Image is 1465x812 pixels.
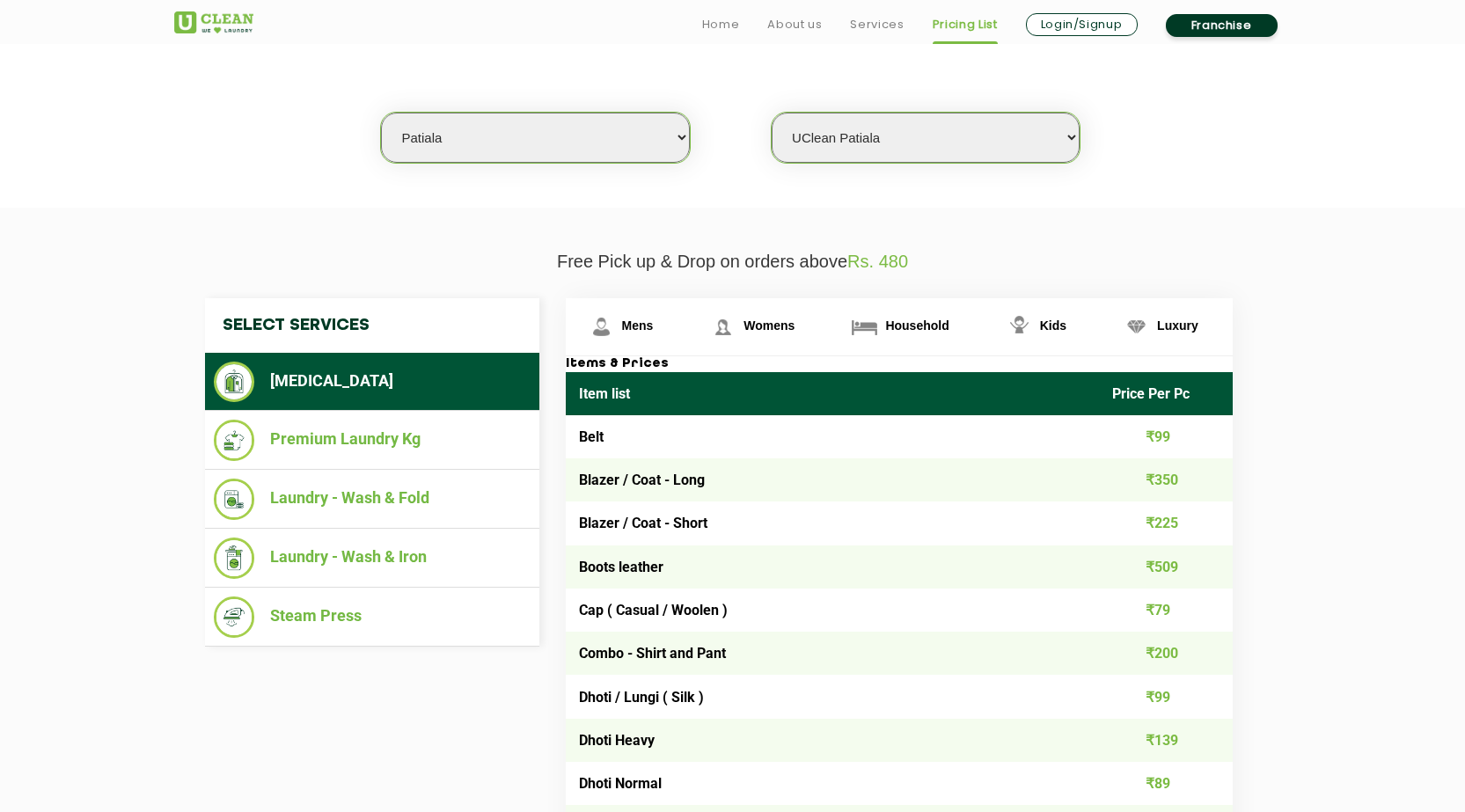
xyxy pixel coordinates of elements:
[214,362,255,402] img: Dry Cleaning
[1004,311,1035,342] img: Kids
[1026,13,1138,36] a: Login/Signup
[566,762,1100,805] td: Dhoti Normal
[205,298,539,353] h4: Select Services
[566,675,1100,718] td: Dhoti / Lungi ( Silk )
[174,252,1292,272] p: Free Pick up & Drop on orders above
[566,356,1233,372] h3: Items & Prices
[214,596,255,638] img: Steam Press
[566,545,1100,589] td: Boots leather
[1121,311,1152,342] img: Luxury
[1099,501,1233,545] td: ₹225
[566,458,1100,501] td: Blazer / Coat - Long
[566,632,1100,675] td: Combo - Shirt and Pant
[707,311,738,342] img: Womens
[1157,318,1198,333] span: Luxury
[214,538,531,579] li: Laundry - Wash & Iron
[1099,458,1233,501] td: ₹350
[849,311,880,342] img: Household
[850,14,904,35] a: Services
[1099,415,1233,458] td: ₹99
[1166,14,1278,37] a: Franchise
[214,362,531,402] li: [MEDICAL_DATA]
[1040,318,1066,333] span: Kids
[566,589,1100,632] td: Cap ( Casual / Woolen )
[1099,589,1233,632] td: ₹79
[214,538,255,579] img: Laundry - Wash & Iron
[214,479,255,520] img: Laundry - Wash & Fold
[566,501,1100,545] td: Blazer / Coat - Short
[214,479,531,520] li: Laundry - Wash & Fold
[767,14,822,35] a: About us
[214,420,255,461] img: Premium Laundry Kg
[174,11,253,33] img: UClean Laundry and Dry Cleaning
[933,14,998,35] a: Pricing List
[1099,762,1233,805] td: ₹89
[1099,719,1233,762] td: ₹139
[622,318,654,333] span: Mens
[1099,632,1233,675] td: ₹200
[847,252,908,271] span: Rs. 480
[1099,372,1233,415] th: Price Per Pc
[1099,545,1233,589] td: ₹509
[566,719,1100,762] td: Dhoti Heavy
[566,415,1100,458] td: Belt
[214,596,531,638] li: Steam Press
[743,318,795,333] span: Womens
[1099,675,1233,718] td: ₹99
[586,311,617,342] img: Mens
[885,318,949,333] span: Household
[566,372,1100,415] th: Item list
[702,14,740,35] a: Home
[214,420,531,461] li: Premium Laundry Kg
